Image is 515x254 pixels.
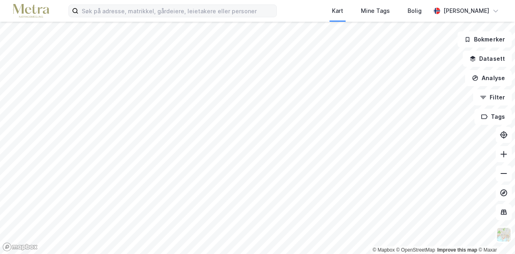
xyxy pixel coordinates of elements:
button: Analyse [465,70,512,86]
button: Datasett [463,51,512,67]
div: Kontrollprogram for chat [475,215,515,254]
button: Tags [474,109,512,125]
button: Bokmerker [457,31,512,47]
input: Søk på adresse, matrikkel, gårdeiere, leietakere eller personer [78,5,276,17]
a: Mapbox [373,247,395,253]
a: Improve this map [437,247,477,253]
a: Mapbox homepage [2,242,38,252]
div: Kart [332,6,343,16]
iframe: Chat Widget [475,215,515,254]
div: Mine Tags [361,6,390,16]
div: Bolig [408,6,422,16]
img: metra-logo.256734c3b2bbffee19d4.png [13,4,49,18]
a: OpenStreetMap [396,247,435,253]
button: Filter [473,89,512,105]
div: [PERSON_NAME] [443,6,489,16]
